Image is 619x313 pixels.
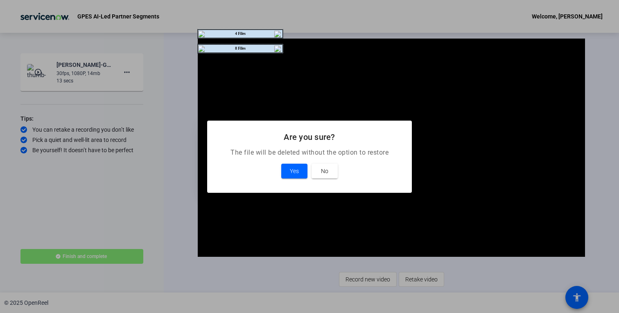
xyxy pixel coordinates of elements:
[274,31,282,37] img: close16.png
[217,130,402,144] h2: Are you sure?
[290,166,299,176] span: Yes
[217,148,402,158] p: The file will be deleted without the option to restore
[206,30,274,38] td: 4 Files
[321,166,328,176] span: No
[198,46,206,52] img: icon16.png
[312,164,338,178] button: No
[281,164,307,178] button: Yes
[198,31,206,37] img: icon16.png
[274,46,282,52] img: close16.png
[206,45,274,53] td: 8 Files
